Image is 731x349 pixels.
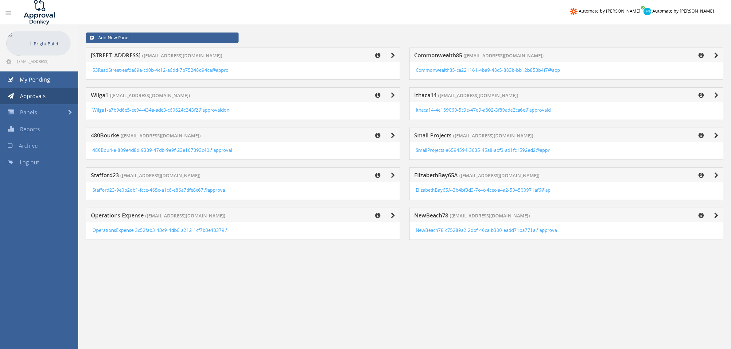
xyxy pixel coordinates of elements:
a: ElizabethBay65A-3b4bf3d3-7c4c-4cec-a4a2-504500971af6@ap [416,187,550,193]
span: Commonwealth85 [414,52,462,59]
a: Commonwealth85-ca221161-4ba9-48c5-883b-bb12b858b4f7@app [416,67,560,73]
span: Panels [20,109,37,116]
a: SmallProjects-e6594594-3635-45a8-abf3-ad1fc1592ed2@appr [416,147,550,153]
a: 53ReadStreet-eefda69a-cd0b-4c12-a6dd-7b75248d94ca@appro [92,67,228,73]
span: Approvals [20,92,46,100]
span: ([EMAIL_ADDRESS][DOMAIN_NAME]) [438,92,518,99]
a: Stafford23-9e0b2db1-fcce-465c-a1c6-e86a7dfe8c67@approva [92,187,225,193]
span: Wilga1 [91,91,108,99]
span: Small Projects [414,132,452,139]
span: ([EMAIL_ADDRESS][DOMAIN_NAME]) [459,172,539,179]
span: ([EMAIL_ADDRESS][DOMAIN_NAME]) [145,213,225,219]
a: Ithaca14-4e159060-5c9e-47d9-a802-3f89ade2ca6e@approvald [416,107,551,113]
span: ElizabethBay65A [414,171,458,179]
span: Ithaca14 [414,91,437,99]
span: ([EMAIL_ADDRESS][DOMAIN_NAME]) [453,132,533,139]
span: 480Bourke [91,132,119,139]
span: My Pending [20,76,50,83]
span: Automate by [PERSON_NAME] [579,8,640,14]
span: Automate by [PERSON_NAME] [652,8,714,14]
span: Log out [20,159,39,166]
span: Archive [19,142,38,149]
span: ([EMAIL_ADDRESS][DOMAIN_NAME]) [464,52,544,59]
span: ([EMAIL_ADDRESS][DOMAIN_NAME]) [120,172,200,179]
span: [STREET_ADDRESS] [91,52,141,59]
a: NewBeach78-c75289a2-2dbf-46ca-b300-eadd71ba771a@approva [416,227,557,233]
a: 480Bourke-809e4d8d-9389-47db-9e9f-23e167893c40@approval [92,147,232,153]
span: Operations Expense [91,212,144,219]
span: ([EMAIL_ADDRESS][DOMAIN_NAME]) [110,92,190,99]
img: xero-logo.png [644,8,651,15]
span: Stafford23 [91,171,119,179]
span: ([EMAIL_ADDRESS][DOMAIN_NAME]) [450,213,530,219]
a: Wilga1-a7b9d6e5-ee94-434a-ade3-c60624c243f2@approvaldon [92,107,229,113]
span: NewBeach78 [414,212,448,219]
span: [EMAIL_ADDRESS][DOMAIN_NAME] [17,59,69,64]
span: ([EMAIL_ADDRESS][DOMAIN_NAME]) [142,52,222,59]
span: ([EMAIL_ADDRESS][DOMAIN_NAME]) [121,132,201,139]
img: zapier-logomark.png [570,8,577,15]
p: Bright Build [34,40,68,48]
a: OperationsExpense-3c52fab3-43c9-4db6-a212-1cf7b0e48379@ [92,227,228,233]
span: Reports [20,125,40,133]
a: Add New Panel [86,33,239,43]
